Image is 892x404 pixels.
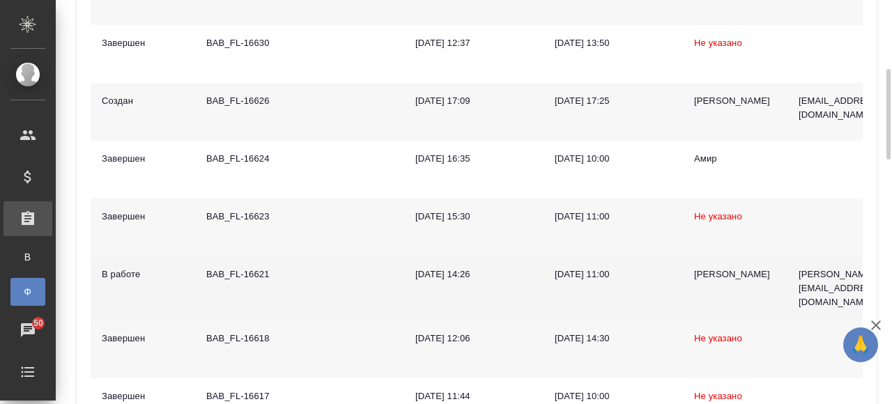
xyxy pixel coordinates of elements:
[206,267,289,281] div: BAB_FL-16621
[25,316,52,330] span: 50
[555,36,672,50] div: [DATE] 13:50
[102,332,184,345] div: Завершен
[10,243,45,271] a: В
[102,152,184,166] div: Завершен
[102,267,184,281] div: В работе
[17,285,38,299] span: Ф
[694,211,742,222] span: Не указано
[694,94,776,108] div: [PERSON_NAME]
[415,389,532,403] div: [DATE] 11:44
[102,94,184,108] div: Создан
[799,94,881,122] p: [EMAIL_ADDRESS][DOMAIN_NAME]
[694,152,776,166] div: Амир
[694,333,742,343] span: Не указано
[102,389,184,403] div: Завершен
[3,313,52,348] a: 50
[17,250,38,264] span: В
[799,267,881,309] p: [PERSON_NAME][EMAIL_ADDRESS][DOMAIN_NAME]
[415,267,532,281] div: [DATE] 14:26
[849,330,872,359] span: 🙏
[102,210,184,224] div: Завершен
[415,94,532,108] div: [DATE] 17:09
[206,36,289,50] div: BAB_FL-16630
[206,210,289,224] div: BAB_FL-16623
[206,332,289,345] div: BAB_FL-16618
[555,332,672,345] div: [DATE] 14:30
[415,36,532,50] div: [DATE] 12:37
[102,36,184,50] div: Завершен
[206,152,289,166] div: BAB_FL-16624
[555,267,672,281] div: [DATE] 11:00
[694,38,742,48] span: Не указано
[555,210,672,224] div: [DATE] 11:00
[206,389,289,403] div: BAB_FL-16617
[415,152,532,166] div: [DATE] 16:35
[843,327,878,362] button: 🙏
[555,94,672,108] div: [DATE] 17:25
[694,391,742,401] span: Не указано
[10,278,45,306] a: Ф
[415,210,532,224] div: [DATE] 15:30
[694,267,776,281] div: [PERSON_NAME]
[555,152,672,166] div: [DATE] 10:00
[415,332,532,345] div: [DATE] 12:06
[555,389,672,403] div: [DATE] 10:00
[206,94,289,108] div: BAB_FL-16626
